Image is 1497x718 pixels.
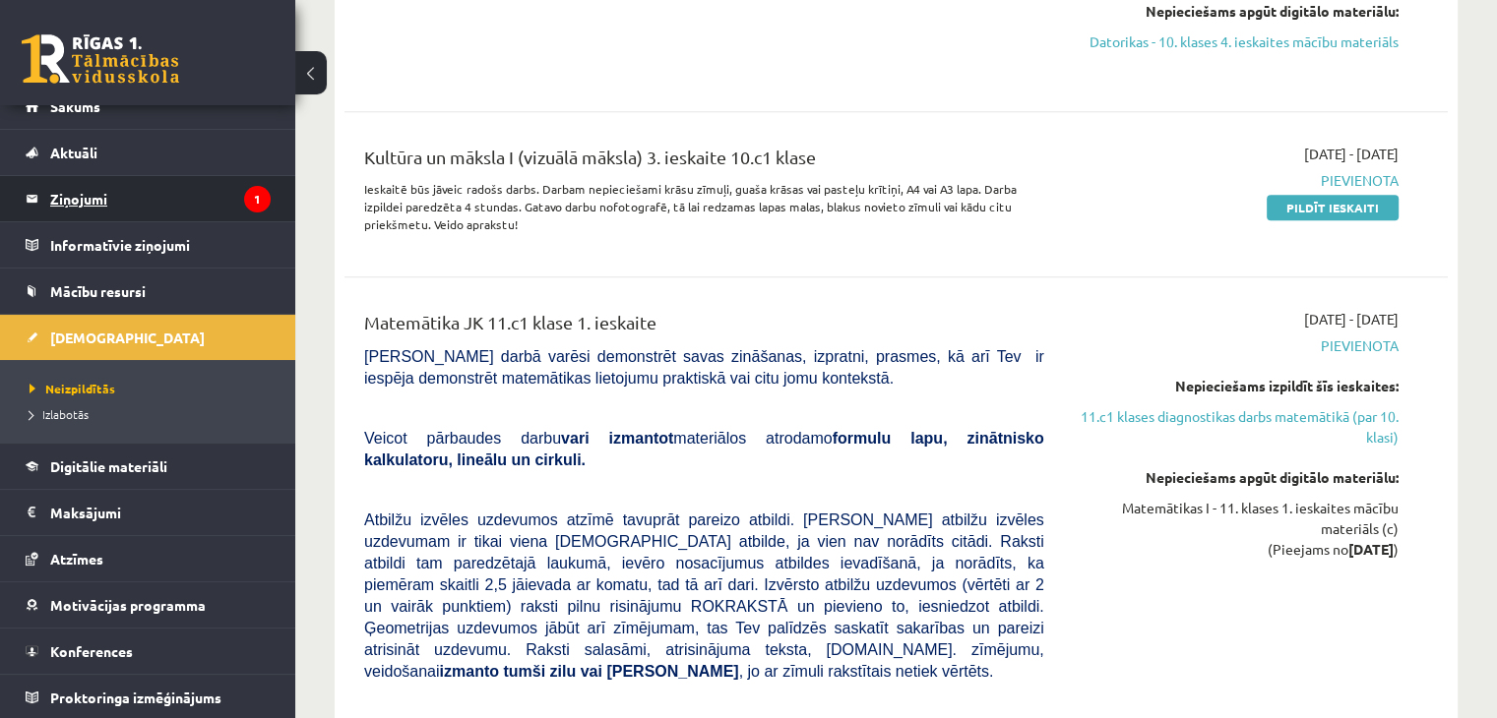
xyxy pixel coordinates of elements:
b: izmanto [440,663,499,680]
span: [DATE] - [DATE] [1304,144,1399,164]
a: [DEMOGRAPHIC_DATA] [26,315,271,360]
span: Pievienota [1074,170,1399,191]
a: Datorikas - 10. klases 4. ieskaites mācību materiāls [1074,31,1399,52]
div: Nepieciešams izpildīt šīs ieskaites: [1074,376,1399,396]
a: Digitālie materiāli [26,444,271,489]
span: Digitālie materiāli [50,457,167,475]
span: Proktoringa izmēģinājums [50,688,221,706]
span: Aktuāli [50,144,97,161]
span: Pievienota [1074,335,1399,356]
a: Aktuāli [26,130,271,175]
a: Ziņojumi1 [26,176,271,221]
b: vari izmantot [561,430,673,447]
span: Veicot pārbaudes darbu materiālos atrodamo [364,430,1044,468]
legend: Maksājumi [50,490,271,535]
a: Sākums [26,84,271,129]
legend: Ziņojumi [50,176,271,221]
a: Mācību resursi [26,269,271,314]
a: Konferences [26,628,271,674]
a: Rīgas 1. Tālmācības vidusskola [22,34,179,84]
div: Nepieciešams apgūt digitālo materiālu: [1074,467,1399,488]
span: Konferences [50,642,133,660]
span: [DATE] - [DATE] [1304,309,1399,329]
a: Izlabotās [30,405,276,423]
span: Atzīmes [50,550,103,568]
div: Kultūra un māksla I (vizuālā māksla) 3. ieskaite 10.c1 klase [364,144,1044,180]
b: formulu lapu, zinātnisko kalkulatoru, lineālu un cirkuli. [364,430,1044,468]
a: 11.c1 klases diagnostikas darbs matemātikā (par 10. klasi) [1074,406,1399,448]
span: Izlabotās [30,406,89,422]
legend: Informatīvie ziņojumi [50,222,271,268]
span: Mācību resursi [50,282,146,300]
a: Informatīvie ziņojumi [26,222,271,268]
span: Atbilžu izvēles uzdevumos atzīmē tavuprāt pareizo atbildi. [PERSON_NAME] atbilžu izvēles uzdevuma... [364,511,1044,680]
span: Neizpildītās [30,381,115,396]
div: Nepieciešams apgūt digitālo materiālu: [1074,1,1399,22]
span: Motivācijas programma [50,596,206,614]
a: Motivācijas programma [26,582,271,628]
a: Neizpildītās [30,380,276,397]
a: Atzīmes [26,536,271,581]
div: Matemātika JK 11.c1 klase 1. ieskaite [364,309,1044,345]
strong: [DATE] [1348,540,1394,558]
i: 1 [244,186,271,212]
b: tumši zilu vai [PERSON_NAME] [503,663,738,680]
div: Matemātikas I - 11. klases 1. ieskaites mācību materiāls (c) (Pieejams no ) [1074,498,1399,560]
p: Ieskaitē būs jāveic radošs darbs. Darbam nepieciešami krāsu zīmuļi, guaša krāsas vai pasteļu krīt... [364,180,1044,233]
span: [DEMOGRAPHIC_DATA] [50,329,205,346]
span: Sākums [50,97,100,115]
span: [PERSON_NAME] darbā varēsi demonstrēt savas zināšanas, izpratni, prasmes, kā arī Tev ir iespēja d... [364,348,1044,387]
a: Pildīt ieskaiti [1267,195,1399,220]
a: Maksājumi [26,490,271,535]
